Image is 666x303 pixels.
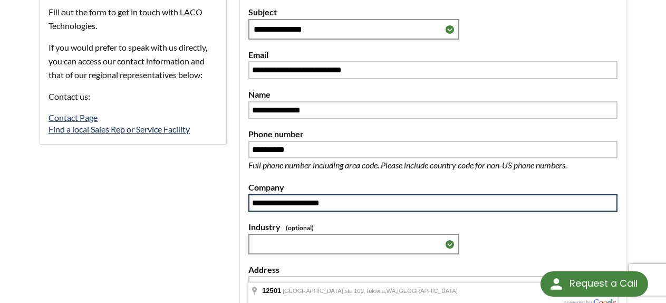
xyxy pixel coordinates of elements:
div: Request a Call [540,271,648,297]
label: Address [248,263,617,277]
label: Subject [248,5,617,19]
div: Request a Call [570,271,638,296]
label: Company [248,181,617,194]
span: Tukwila, [365,288,387,294]
p: Fill out the form to get in touch with LACO Technologies. [49,5,218,32]
span: [GEOGRAPHIC_DATA] [397,288,458,294]
a: Find a local Sales Rep or Service Facility [49,124,190,134]
span: WA, [387,288,397,294]
a: Contact Page [49,112,98,122]
p: If you would prefer to speak with us directly, you can access our contact information and that of... [49,41,218,81]
span: 12501 [262,287,281,295]
img: round button [548,276,565,292]
span: ste 100, [345,288,365,294]
label: Name [248,88,617,101]
label: Email [248,48,617,62]
span: [GEOGRAPHIC_DATA], [283,288,345,294]
p: Full phone number including area code. Please include country code for non-US phone numbers. [248,158,602,172]
label: Industry [248,220,617,234]
p: Contact us: [49,90,218,103]
label: Phone number [248,127,617,141]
